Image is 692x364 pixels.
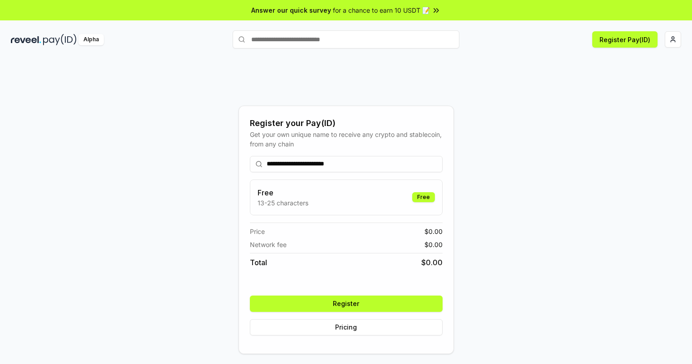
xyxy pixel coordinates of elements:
[424,240,443,249] span: $ 0.00
[250,130,443,149] div: Get your own unique name to receive any crypto and stablecoin, from any chain
[251,5,331,15] span: Answer our quick survey
[43,34,77,45] img: pay_id
[250,257,267,268] span: Total
[333,5,430,15] span: for a chance to earn 10 USDT 📝
[250,319,443,335] button: Pricing
[412,192,435,202] div: Free
[11,34,41,45] img: reveel_dark
[250,240,287,249] span: Network fee
[258,187,308,198] h3: Free
[424,227,443,236] span: $ 0.00
[592,31,658,48] button: Register Pay(ID)
[250,227,265,236] span: Price
[250,117,443,130] div: Register your Pay(ID)
[258,198,308,208] p: 13-25 characters
[250,296,443,312] button: Register
[78,34,104,45] div: Alpha
[421,257,443,268] span: $ 0.00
